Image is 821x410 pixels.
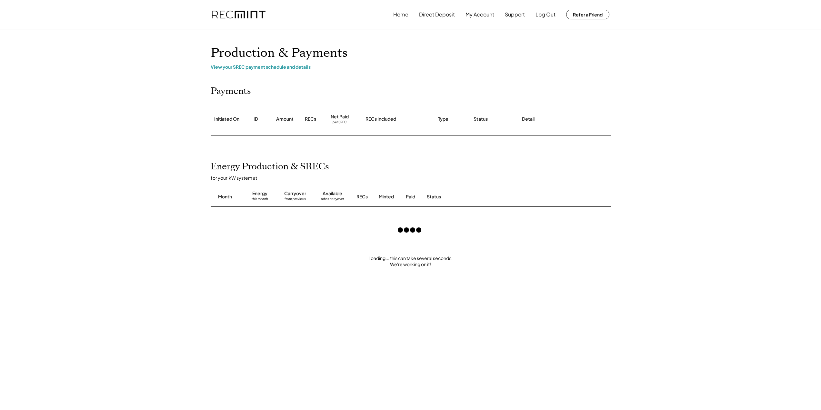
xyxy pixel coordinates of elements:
[252,190,267,197] div: Energy
[285,197,306,203] div: from previous
[212,11,265,19] img: recmint-logotype%403x.png
[333,120,347,125] div: per SREC
[254,116,258,122] div: ID
[211,161,329,172] h2: Energy Production & SRECs
[284,190,306,197] div: Carryover
[522,116,535,122] div: Detail
[211,175,617,181] div: for your kW system at
[211,86,251,97] h2: Payments
[356,194,368,200] div: RECs
[393,8,408,21] button: Home
[566,10,609,19] button: Refer a Friend
[331,114,349,120] div: Net Paid
[466,8,494,21] button: My Account
[379,194,394,200] div: Minted
[438,116,448,122] div: Type
[365,116,396,122] div: RECs Included
[305,116,316,122] div: RECs
[214,116,239,122] div: Initiated On
[536,8,556,21] button: Log Out
[204,255,617,268] div: Loading... this can take several seconds. We're working on it!
[321,197,344,203] div: adds carryover
[252,197,268,203] div: this month
[505,8,525,21] button: Support
[218,194,232,200] div: Month
[427,194,536,200] div: Status
[474,116,488,122] div: Status
[406,194,415,200] div: Paid
[419,8,455,21] button: Direct Deposit
[323,190,342,197] div: Available
[211,45,611,61] h1: Production & Payments
[211,64,611,70] div: View your SREC payment schedule and details
[276,116,294,122] div: Amount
